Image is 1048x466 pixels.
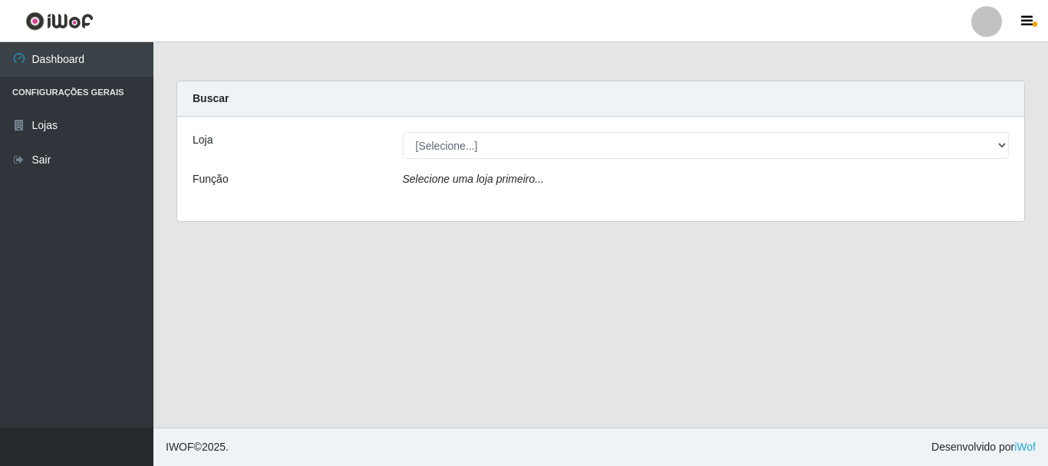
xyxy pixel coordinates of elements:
span: IWOF [166,441,194,453]
img: CoreUI Logo [25,12,94,31]
label: Função [193,171,229,187]
a: iWof [1014,441,1036,453]
label: Loja [193,132,213,148]
span: © 2025 . [166,439,229,455]
i: Selecione uma loja primeiro... [403,173,544,185]
strong: Buscar [193,92,229,104]
span: Desenvolvido por [931,439,1036,455]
